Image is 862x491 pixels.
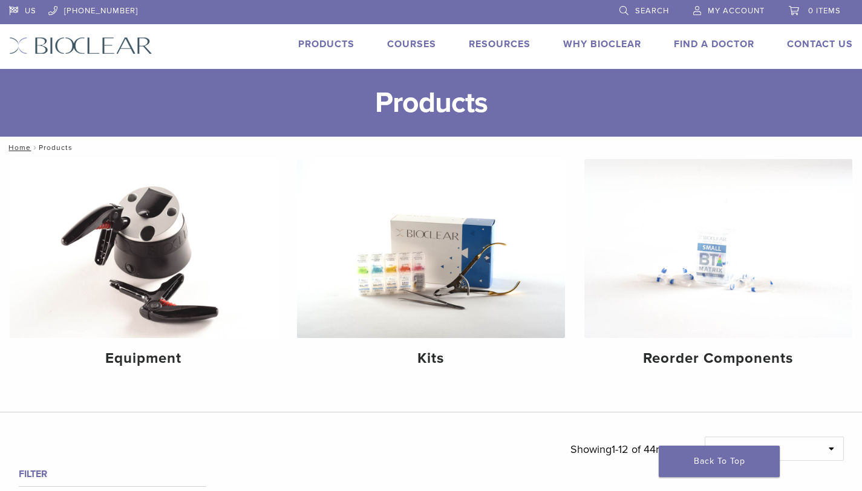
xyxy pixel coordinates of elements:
span: Search [635,6,669,16]
a: Resources [469,38,531,50]
p: Showing results [570,437,687,462]
img: Bioclear [9,37,152,54]
a: Home [5,143,31,152]
span: 0 items [808,6,841,16]
h4: Equipment [19,348,268,369]
h4: Kits [307,348,555,369]
span: 1-12 of 44 [612,443,656,456]
a: Reorder Components [584,159,852,377]
h4: Reorder Components [594,348,843,369]
a: Products [298,38,354,50]
span: / [31,145,39,151]
img: Equipment [10,159,278,338]
a: Contact Us [787,38,853,50]
span: My Account [708,6,765,16]
h4: Filter [19,467,206,481]
a: Equipment [10,159,278,377]
a: Why Bioclear [563,38,641,50]
img: Reorder Components [584,159,852,338]
img: Kits [297,159,565,338]
a: Back To Top [659,446,780,477]
a: Courses [387,38,436,50]
a: Find A Doctor [674,38,754,50]
a: Kits [297,159,565,377]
